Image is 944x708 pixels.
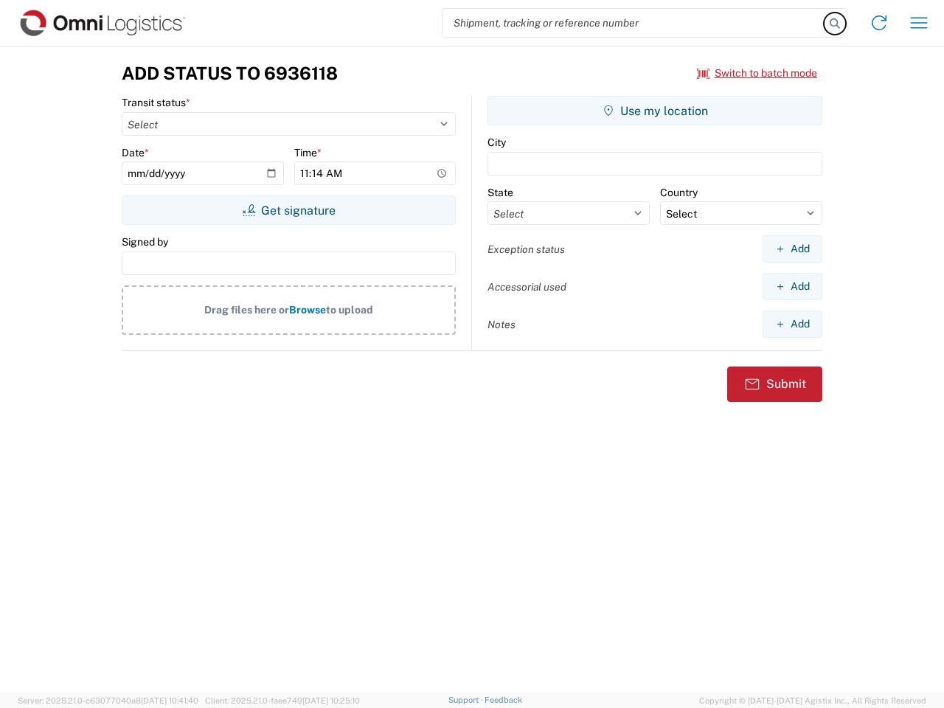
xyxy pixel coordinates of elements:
[487,186,513,199] label: State
[763,273,822,300] button: Add
[141,696,198,705] span: [DATE] 10:41:40
[18,696,198,705] span: Server: 2025.21.0-c63077040a8
[302,696,360,705] span: [DATE] 10:25:10
[727,367,822,402] button: Submit
[487,96,822,125] button: Use my location
[294,146,322,159] label: Time
[122,146,149,159] label: Date
[326,304,373,316] span: to upload
[122,235,168,249] label: Signed by
[697,61,817,86] button: Switch to batch mode
[448,695,485,704] a: Support
[204,304,289,316] span: Drag files here or
[699,694,926,707] span: Copyright © [DATE]-[DATE] Agistix Inc., All Rights Reserved
[487,136,506,149] label: City
[763,235,822,263] button: Add
[205,696,360,705] span: Client: 2025.21.0-faee749
[487,280,566,294] label: Accessorial used
[122,63,338,84] h3: Add Status to 6936118
[487,243,565,256] label: Exception status
[660,186,698,199] label: Country
[442,9,825,37] input: Shipment, tracking or reference number
[289,304,326,316] span: Browse
[122,96,190,109] label: Transit status
[763,310,822,338] button: Add
[487,318,516,331] label: Notes
[485,695,522,704] a: Feedback
[122,195,456,225] button: Get signature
